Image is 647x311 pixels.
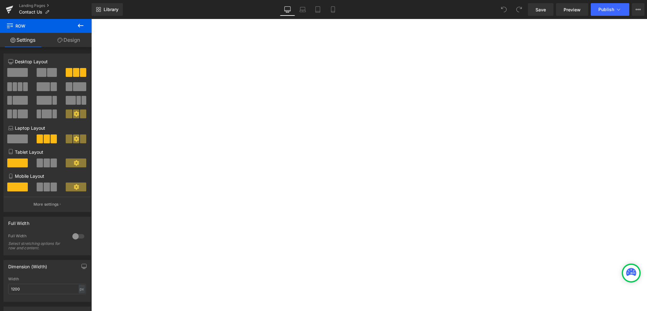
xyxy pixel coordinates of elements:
[280,3,295,16] a: Desktop
[310,3,325,16] a: Tablet
[632,3,644,16] button: More
[4,197,90,212] button: More settings
[498,3,510,16] button: Undo
[46,33,92,47] a: Design
[8,58,86,65] p: Desktop Layout
[8,217,29,226] div: Full Width
[8,125,86,131] p: Laptop Layout
[535,6,546,13] span: Save
[8,149,86,155] p: Tablet Layout
[6,19,70,33] span: Row
[92,3,123,16] a: New Library
[104,7,118,12] span: Library
[79,285,85,293] div: px
[598,7,614,12] span: Publish
[295,3,310,16] a: Laptop
[591,3,629,16] button: Publish
[8,241,65,250] div: Select stretching options for row and content.
[8,233,66,240] div: Full Width
[556,3,588,16] a: Preview
[33,202,59,207] p: More settings
[8,277,86,281] div: Width
[19,3,92,8] a: Landing Pages
[513,3,525,16] button: Redo
[325,3,341,16] a: Mobile
[8,260,47,269] div: Dimension (Width)
[19,9,42,15] span: Contact Us
[8,284,86,294] input: auto
[8,173,86,179] p: Mobile Layout
[564,6,581,13] span: Preview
